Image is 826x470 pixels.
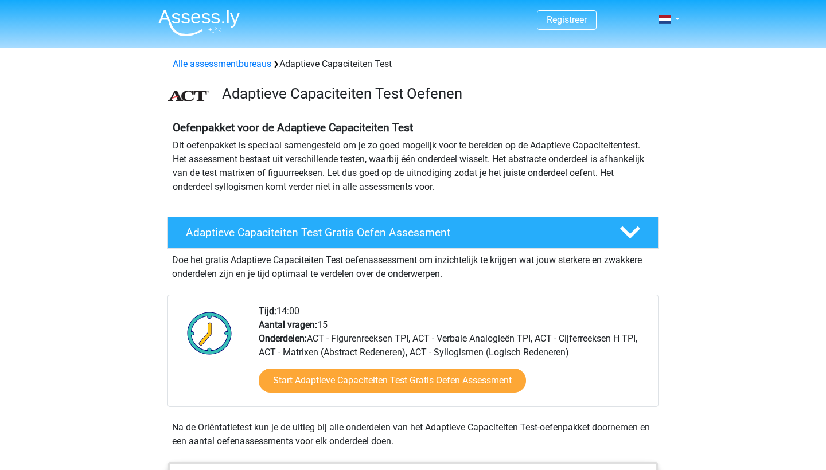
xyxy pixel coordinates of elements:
[163,217,663,249] a: Adaptieve Capaciteiten Test Gratis Oefen Assessment
[186,226,601,239] h4: Adaptieve Capaciteiten Test Gratis Oefen Assessment
[250,304,657,406] div: 14:00 15 ACT - Figurenreeksen TPI, ACT - Verbale Analogieën TPI, ACT - Cijferreeksen H TPI, ACT -...
[547,14,587,25] a: Registreer
[167,249,659,281] div: Doe het gratis Adaptieve Capaciteiten Test oefenassessment om inzichtelijk te krijgen wat jouw st...
[173,58,271,69] a: Alle assessmentbureaus
[259,369,526,393] a: Start Adaptieve Capaciteiten Test Gratis Oefen Assessment
[173,139,653,194] p: Dit oefenpakket is speciaal samengesteld om je zo goed mogelijk voor te bereiden op de Adaptieve ...
[168,91,209,101] img: ACT
[167,421,659,448] div: Na de Oriëntatietest kun je de uitleg bij alle onderdelen van het Adaptieve Capaciteiten Test-oef...
[222,85,649,103] h3: Adaptieve Capaciteiten Test Oefenen
[173,121,413,134] b: Oefenpakket voor de Adaptieve Capaciteiten Test
[259,333,307,344] b: Onderdelen:
[158,9,240,36] img: Assessly
[259,319,317,330] b: Aantal vragen:
[168,57,658,71] div: Adaptieve Capaciteiten Test
[259,305,276,316] b: Tijd:
[181,304,239,362] img: Klok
